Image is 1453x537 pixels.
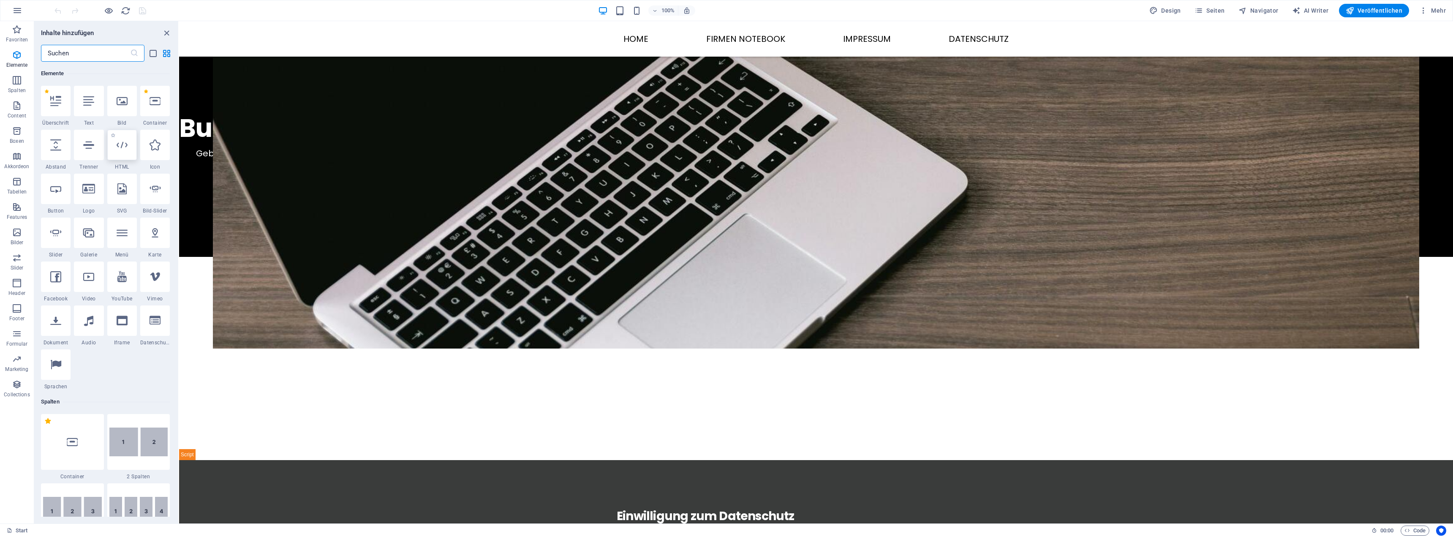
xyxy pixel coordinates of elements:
[1149,6,1181,15] span: Design
[120,5,131,16] button: reload
[648,5,678,16] button: 100%
[1386,527,1388,534] span: :
[1380,526,1393,536] span: 00 00
[1146,4,1184,17] div: Design (Strg+Alt+Y)
[661,5,675,16] h6: 100%
[148,48,158,58] button: list-view
[1195,6,1225,15] span: Seiten
[1289,4,1332,17] button: AI Writer
[1235,4,1282,17] button: Navigator
[4,391,30,398] p: Collections
[140,86,170,126] div: Container
[109,428,168,456] img: 2-columns.svg
[41,164,71,170] span: Abstand
[9,315,24,322] p: Footer
[41,68,170,79] h6: Elemente
[1339,4,1409,17] button: Veröffentlichen
[107,262,137,302] div: YouTube
[41,251,71,258] span: Slider
[1371,526,1394,536] h6: Session-Zeit
[107,86,137,126] div: Bild
[140,262,170,302] div: Vimeo
[1346,6,1402,15] span: Veröffentlichen
[74,218,103,258] div: Galerie
[41,397,170,407] h6: Spalten
[74,120,103,126] span: Text
[7,214,27,221] p: Features
[1419,6,1446,15] span: Mehr
[41,383,71,390] span: Sprachen
[10,138,24,144] p: Boxen
[107,130,137,170] div: HTML
[7,526,28,536] a: Klick, um Auswahl aufzuheben. Doppelklick öffnet Seitenverwaltung
[11,264,24,271] p: Slider
[8,112,26,119] p: Content
[107,120,137,126] span: Bild
[683,7,691,14] i: Bei Größenänderung Zoomstufe automatisch an das gewählte Gerät anpassen.
[4,163,29,170] p: Akkordeon
[140,305,170,346] div: Datenschutz
[41,45,130,62] input: Suchen
[8,87,26,94] p: Spalten
[103,5,114,16] button: Klicke hier, um den Vorschau-Modus zu verlassen
[41,86,71,126] div: Überschrift
[111,133,115,138] span: Zu Favoriten hinzufügen
[1191,4,1228,17] button: Seiten
[140,174,170,214] div: Bild-Slider
[140,207,170,214] span: Bild-Slider
[144,89,148,94] span: Von Favoriten entfernen
[1238,6,1279,15] span: Navigator
[109,497,168,526] img: 4columns.svg
[1146,4,1184,17] button: Design
[41,130,71,170] div: Abstand
[44,417,52,425] span: Von Favoriten entfernen
[140,120,170,126] span: Container
[74,130,103,170] div: Trenner
[74,174,103,214] div: Logo
[41,339,71,346] span: Dokument
[140,295,170,302] span: Vimeo
[41,218,71,258] div: Slider
[41,207,71,214] span: Button
[6,36,28,43] p: Favoriten
[107,295,137,302] span: YouTube
[1292,6,1329,15] span: AI Writer
[41,262,71,302] div: Facebook
[1404,526,1426,536] span: Code
[161,48,171,58] button: grid-view
[107,174,137,214] div: SVG
[140,164,170,170] span: Icon
[41,349,71,390] div: Sprachen
[140,339,170,346] span: Datenschutz
[6,341,28,347] p: Formular
[41,28,94,38] h6: Inhalte hinzufügen
[74,295,103,302] span: Video
[41,120,71,126] span: Überschrift
[107,305,137,346] div: Iframe
[43,497,102,526] img: 3columns.svg
[11,239,24,246] p: Bilder
[140,251,170,258] span: Karte
[74,305,103,346] div: Audio
[107,218,137,258] div: Menü
[107,473,170,480] span: 2 Spalten
[121,6,131,16] i: Seite neu laden
[1436,526,1446,536] button: Usercentrics
[41,473,104,480] span: Container
[1401,526,1429,536] button: Code
[74,339,103,346] span: Audio
[74,164,103,170] span: Trenner
[74,86,103,126] div: Text
[107,207,137,214] span: SVG
[74,207,103,214] span: Logo
[41,305,71,346] div: Dokument
[1416,4,1449,17] button: Mehr
[41,174,71,214] div: Button
[140,130,170,170] div: Icon
[8,290,25,297] p: Header
[74,251,103,258] span: Galerie
[41,295,71,302] span: Facebook
[107,251,137,258] span: Menü
[74,262,103,302] div: Video
[140,218,170,258] div: Karte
